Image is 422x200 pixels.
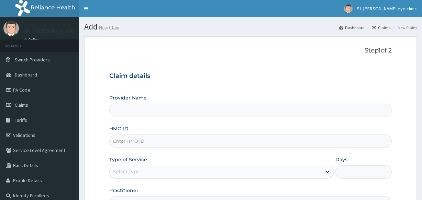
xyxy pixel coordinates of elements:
[84,22,417,31] h1: Add
[109,134,391,148] input: Enter HMO ID
[391,25,417,31] li: New Claim
[339,25,365,31] a: Dashboard
[109,125,129,132] label: HMO ID
[24,37,41,42] a: Online
[109,72,391,80] h3: Claim details
[98,25,121,30] small: New Claim
[113,168,140,175] div: Select type
[372,25,390,31] a: Claims
[109,47,391,55] p: Step 1 of 2
[109,94,147,101] label: Provider Name
[109,156,147,163] label: Type of Service
[357,5,417,12] span: St. [PERSON_NAME] eye clinic
[109,187,138,194] label: Practitioner
[335,156,347,163] label: Days
[15,117,27,123] span: Tariffs
[15,72,37,78] span: Dashboard
[15,57,50,63] span: Switch Providers
[24,28,105,34] p: St. [PERSON_NAME] eye clinic
[344,4,353,13] img: User Image
[15,102,28,108] span: Claims
[3,21,19,36] img: User Image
